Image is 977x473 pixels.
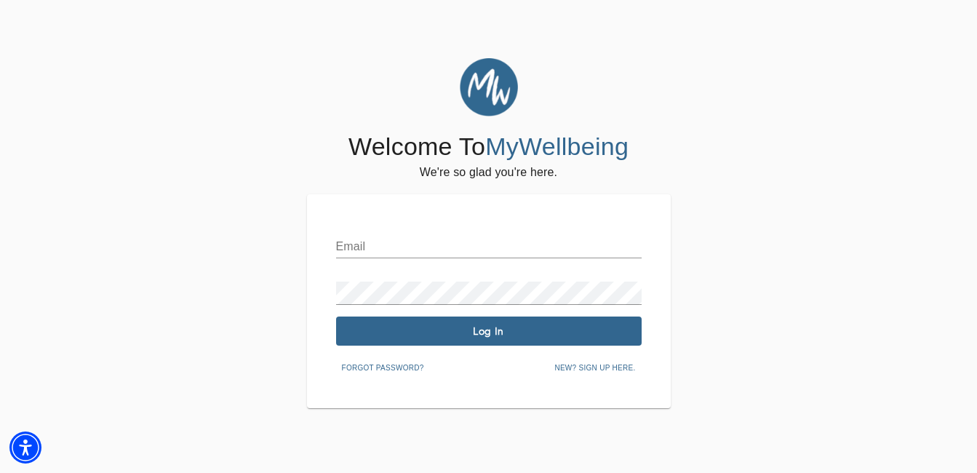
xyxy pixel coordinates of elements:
button: Forgot password? [336,357,430,379]
span: Forgot password? [342,362,424,375]
h6: We're so glad you're here. [420,162,557,183]
span: MyWellbeing [485,132,629,160]
img: MyWellbeing [460,58,518,116]
button: New? Sign up here. [549,357,641,379]
button: Log In [336,317,642,346]
span: Log In [342,325,636,338]
h4: Welcome To [348,132,629,162]
div: Accessibility Menu [9,432,41,464]
a: Forgot password? [336,361,430,373]
span: New? Sign up here. [554,362,635,375]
